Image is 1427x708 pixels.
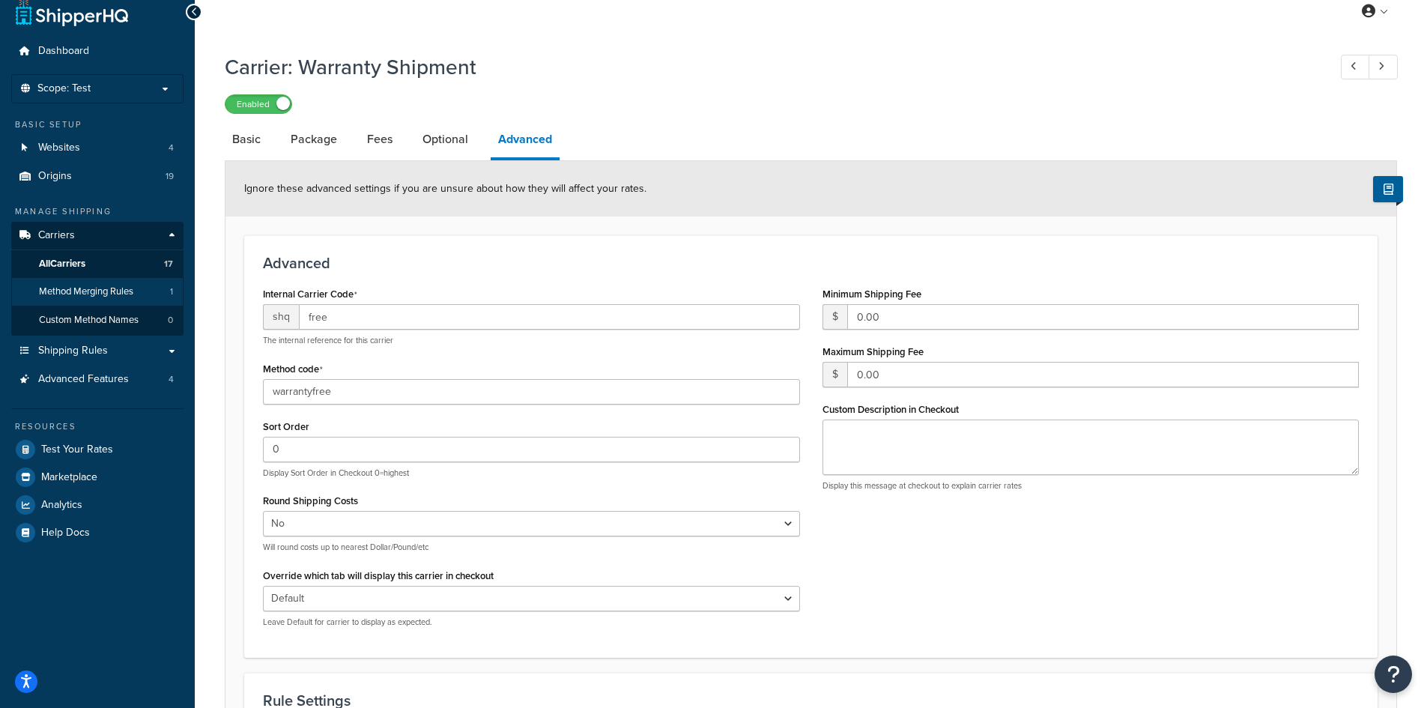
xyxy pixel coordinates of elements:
span: 4 [169,142,174,154]
label: Custom Description in Checkout [822,404,959,415]
a: AllCarriers17 [11,250,184,278]
a: Origins19 [11,163,184,190]
span: 4 [169,373,174,386]
a: Websites4 [11,134,184,162]
h3: Advanced [263,255,1359,271]
label: Internal Carrier Code [263,288,357,300]
a: Marketplace [11,464,184,491]
span: Ignore these advanced settings if you are unsure about how they will affect your rates. [244,181,646,196]
span: Scope: Test [37,82,91,95]
span: 19 [166,170,174,183]
li: Carriers [11,222,184,336]
span: shq [263,304,299,330]
span: Method Merging Rules [39,285,133,298]
span: Custom Method Names [39,314,139,327]
li: Method Merging Rules [11,278,184,306]
button: Open Resource Center [1375,656,1412,693]
span: Origins [38,170,72,183]
li: Websites [11,134,184,162]
span: Dashboard [38,45,89,58]
a: Fees [360,121,400,157]
p: The internal reference for this carrier [263,335,800,346]
a: Advanced [491,121,560,160]
a: Carriers [11,222,184,249]
a: Previous Record [1341,55,1370,79]
button: Show Help Docs [1373,176,1403,202]
label: Override which tab will display this carrier in checkout [263,570,494,581]
span: Shipping Rules [38,345,108,357]
a: Next Record [1369,55,1398,79]
label: Maximum Shipping Fee [822,346,924,357]
span: $ [822,362,847,387]
li: Advanced Features [11,366,184,393]
a: Dashboard [11,37,184,65]
li: Custom Method Names [11,306,184,334]
li: Origins [11,163,184,190]
label: Enabled [225,95,291,113]
label: Round Shipping Costs [263,495,358,506]
span: 17 [164,258,173,270]
div: Resources [11,420,184,433]
span: 0 [168,314,173,327]
span: Marketplace [41,471,97,484]
label: Sort Order [263,421,309,432]
span: Carriers [38,229,75,242]
h1: Carrier: Warranty Shipment [225,52,1313,82]
p: Display this message at checkout to explain carrier rates [822,480,1360,491]
span: Analytics [41,499,82,512]
span: All Carriers [39,258,85,270]
a: Advanced Features4 [11,366,184,393]
p: Display Sort Order in Checkout 0=highest [263,468,800,479]
a: Analytics [11,491,184,518]
p: Will round costs up to nearest Dollar/Pound/etc [263,542,800,553]
a: Custom Method Names0 [11,306,184,334]
span: Advanced Features [38,373,129,386]
a: Shipping Rules [11,337,184,365]
div: Manage Shipping [11,205,184,218]
a: Optional [415,121,476,157]
span: Websites [38,142,80,154]
span: $ [822,304,847,330]
label: Minimum Shipping Fee [822,288,921,300]
a: Basic [225,121,268,157]
a: Help Docs [11,519,184,546]
span: 1 [170,285,173,298]
label: Method code [263,363,323,375]
div: Basic Setup [11,118,184,131]
p: Leave Default for carrier to display as expected. [263,617,800,628]
a: Test Your Rates [11,436,184,463]
span: Test Your Rates [41,444,113,456]
span: Help Docs [41,527,90,539]
a: Method Merging Rules1 [11,278,184,306]
a: Package [283,121,345,157]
